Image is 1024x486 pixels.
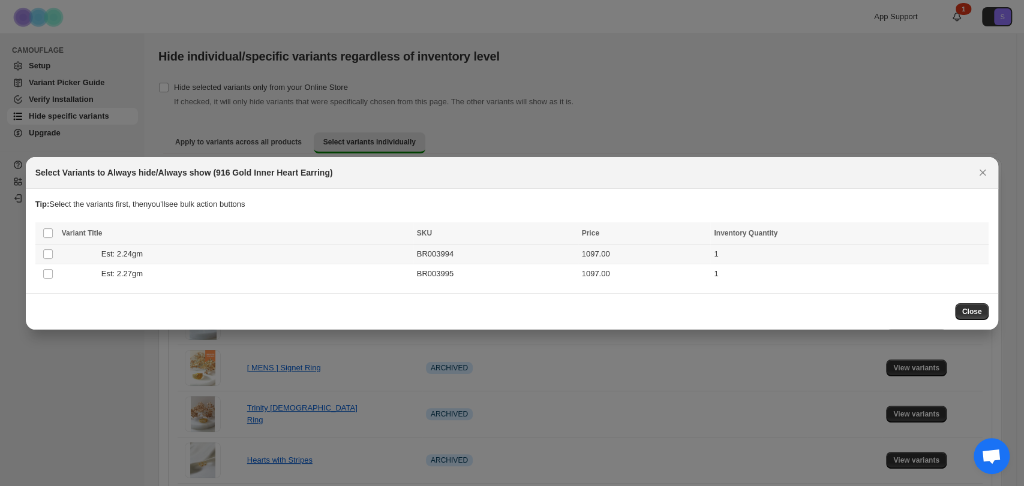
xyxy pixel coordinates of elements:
[101,268,149,280] span: Est: 2.27gm
[35,198,989,210] p: Select the variants first, then you'll see bulk action buttons
[710,244,989,264] td: 1
[101,248,149,260] span: Est: 2.24gm
[578,264,711,283] td: 1097.00
[35,167,333,179] h2: Select Variants to Always hide/Always show (916 Gold Inner Heart Earring)
[413,244,578,264] td: BR003994
[413,264,578,283] td: BR003995
[955,303,989,320] button: Close
[714,229,777,237] span: Inventory Quantity
[974,164,991,181] button: Close
[582,229,599,237] span: Price
[62,229,103,237] span: Variant Title
[417,229,432,237] span: SKU
[578,244,711,264] td: 1097.00
[35,200,50,209] strong: Tip:
[962,307,982,316] span: Close
[710,264,989,283] td: 1
[974,438,1010,474] a: Open chat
